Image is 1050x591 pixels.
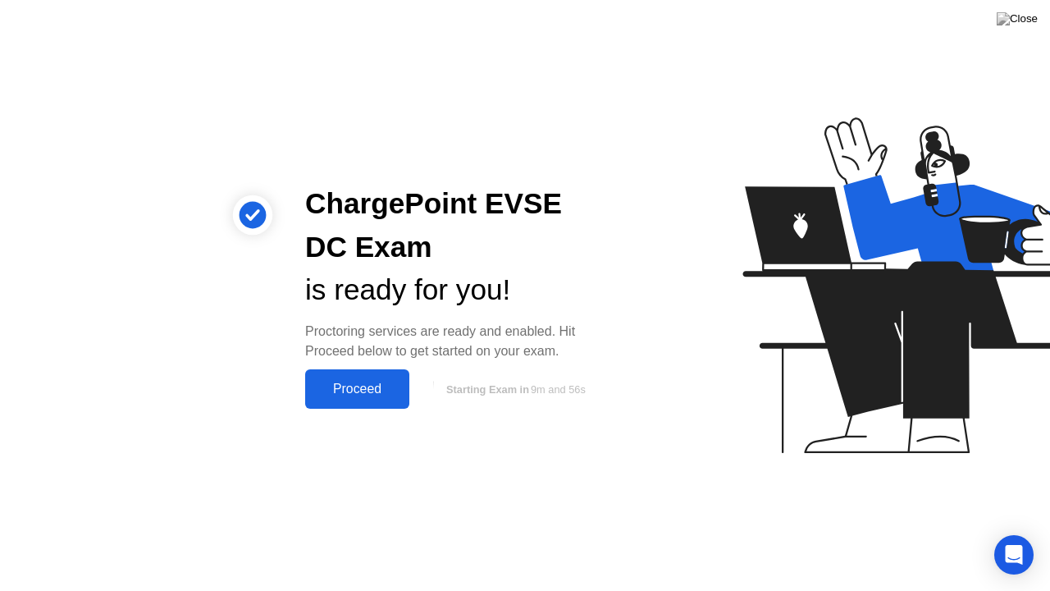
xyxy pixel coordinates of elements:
button: Starting Exam in9m and 56s [418,373,610,405]
div: ChargePoint EVSE DC Exam [305,182,610,269]
div: is ready for you! [305,268,610,312]
div: Open Intercom Messenger [994,535,1034,575]
img: Close [997,12,1038,25]
div: Proctoring services are ready and enabled. Hit Proceed below to get started on your exam. [305,322,610,361]
button: Proceed [305,369,409,409]
div: Proceed [310,382,404,396]
span: 9m and 56s [531,383,586,396]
